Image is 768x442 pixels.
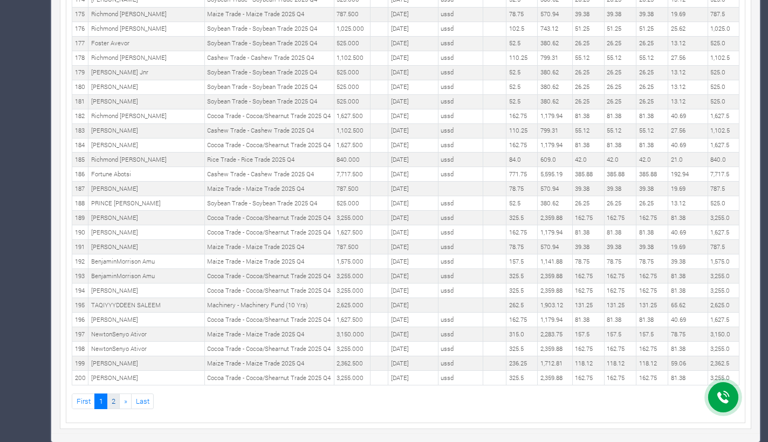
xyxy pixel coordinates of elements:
[636,94,668,109] td: 26.25
[538,65,572,80] td: 380.62
[572,36,604,51] td: 26.25
[636,313,668,327] td: 81.38
[388,22,438,36] td: [DATE]
[334,153,370,167] td: 840.000
[604,313,636,327] td: 81.38
[506,94,538,109] td: 52.5
[388,109,438,123] td: [DATE]
[72,65,88,80] td: 179
[204,298,334,313] td: Machinery - Machinery Fund (10 Yrs)
[438,51,483,65] td: ussd
[88,225,205,240] td: [PERSON_NAME]
[668,94,708,109] td: 13.12
[88,313,205,327] td: [PERSON_NAME]
[636,225,668,240] td: 81.38
[708,298,739,313] td: 2,625.0
[438,167,483,182] td: ussd
[438,123,483,138] td: ussd
[604,269,636,284] td: 162.75
[506,65,538,80] td: 52.5
[636,7,668,22] td: 39.38
[604,327,636,342] td: 157.5
[334,123,370,138] td: 1,102.500
[334,138,370,153] td: 1,627.500
[438,65,483,80] td: ussd
[506,240,538,254] td: 78.75
[636,123,668,138] td: 55.12
[636,80,668,94] td: 26.25
[506,153,538,167] td: 84.0
[388,138,438,153] td: [DATE]
[506,254,538,269] td: 157.5
[124,396,127,406] span: »
[708,51,739,65] td: 1,102.5
[708,269,739,284] td: 3,255.0
[572,94,604,109] td: 26.25
[438,36,483,51] td: ussd
[668,211,708,225] td: 81.38
[388,167,438,182] td: [DATE]
[538,254,572,269] td: 1,141.88
[72,240,88,254] td: 191
[88,36,205,51] td: Foster Avevor
[538,240,572,254] td: 570.94
[88,51,205,65] td: Richmond [PERSON_NAME]
[636,254,668,269] td: 78.75
[88,22,205,36] td: Richmond [PERSON_NAME]
[88,138,205,153] td: [PERSON_NAME]
[388,225,438,240] td: [DATE]
[668,22,708,36] td: 25.62
[506,138,538,153] td: 162.75
[572,153,604,167] td: 42.0
[538,36,572,51] td: 380.62
[636,182,668,196] td: 39.38
[88,7,205,22] td: Richmond [PERSON_NAME]
[388,182,438,196] td: [DATE]
[668,167,708,182] td: 192.94
[72,123,88,138] td: 183
[438,7,483,22] td: ussd
[604,123,636,138] td: 55.12
[334,211,370,225] td: 3,255.000
[604,240,636,254] td: 39.38
[388,327,438,342] td: [DATE]
[204,80,334,94] td: Soybean Trade - Soybean Trade 2025 Q4
[88,298,205,313] td: TAQIYYYDDEEN SALEEM
[506,22,538,36] td: 102.5
[72,298,88,313] td: 195
[538,182,572,196] td: 570.94
[88,182,205,196] td: [PERSON_NAME]
[572,327,604,342] td: 157.5
[538,167,572,182] td: 5,595.19
[636,269,668,284] td: 162.75
[604,80,636,94] td: 26.25
[538,109,572,123] td: 1,179.94
[72,269,88,284] td: 193
[88,65,205,80] td: [PERSON_NAME] Jnr
[72,327,88,342] td: 197
[204,167,334,182] td: Cashew Trade - Cashew Trade 2025 Q4
[636,36,668,51] td: 26.25
[72,94,88,109] td: 181
[708,138,739,153] td: 1,627.5
[604,36,636,51] td: 26.25
[388,211,438,225] td: [DATE]
[538,269,572,284] td: 2,359.88
[388,123,438,138] td: [DATE]
[506,7,538,22] td: 78.75
[506,196,538,211] td: 52.5
[72,22,88,36] td: 176
[388,94,438,109] td: [DATE]
[438,138,483,153] td: ussd
[72,313,88,327] td: 196
[506,327,538,342] td: 315.0
[94,393,107,409] a: 1
[506,51,538,65] td: 110.25
[604,254,636,269] td: 78.75
[668,313,708,327] td: 40.69
[334,36,370,51] td: 525.000
[88,327,205,342] td: NewtonSenyo Ativor
[438,254,483,269] td: ussd
[506,182,538,196] td: 78.75
[708,80,739,94] td: 525.0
